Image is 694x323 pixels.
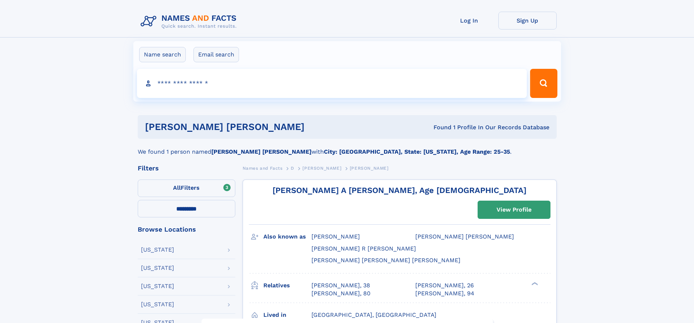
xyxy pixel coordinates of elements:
[263,309,311,321] h3: Lived in
[138,226,235,233] div: Browse Locations
[291,166,294,171] span: D
[440,12,498,29] a: Log In
[302,164,341,173] a: [PERSON_NAME]
[139,47,186,62] label: Name search
[415,233,514,240] span: [PERSON_NAME] [PERSON_NAME]
[311,257,460,264] span: [PERSON_NAME] [PERSON_NAME] [PERSON_NAME]
[530,281,538,286] div: ❯
[311,245,416,252] span: [PERSON_NAME] R [PERSON_NAME]
[415,281,474,289] a: [PERSON_NAME], 26
[137,69,527,98] input: search input
[173,184,181,191] span: All
[193,47,239,62] label: Email search
[272,186,526,195] a: [PERSON_NAME] A [PERSON_NAME], Age [DEMOGRAPHIC_DATA]
[497,201,532,218] div: View Profile
[498,12,557,29] a: Sign Up
[138,180,235,197] label: Filters
[302,166,341,171] span: [PERSON_NAME]
[211,148,311,155] b: [PERSON_NAME] [PERSON_NAME]
[138,165,235,172] div: Filters
[369,123,549,131] div: Found 1 Profile In Our Records Database
[530,69,557,98] button: Search Button
[263,231,311,243] h3: Also known as
[138,12,243,31] img: Logo Names and Facts
[141,283,174,289] div: [US_STATE]
[291,164,294,173] a: D
[311,233,360,240] span: [PERSON_NAME]
[350,166,389,171] span: [PERSON_NAME]
[478,201,550,218] a: View Profile
[415,289,474,298] a: [PERSON_NAME], 94
[138,139,557,156] div: We found 1 person named with .
[141,302,174,307] div: [US_STATE]
[324,148,510,155] b: City: [GEOGRAPHIC_DATA], State: [US_STATE], Age Range: 25-35
[145,122,369,131] h1: [PERSON_NAME] [PERSON_NAME]
[141,265,174,271] div: [US_STATE]
[311,289,370,298] a: [PERSON_NAME], 80
[141,247,174,253] div: [US_STATE]
[243,164,283,173] a: Names and Facts
[311,281,370,289] a: [PERSON_NAME], 38
[263,279,311,292] h3: Relatives
[311,311,436,318] span: [GEOGRAPHIC_DATA], [GEOGRAPHIC_DATA]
